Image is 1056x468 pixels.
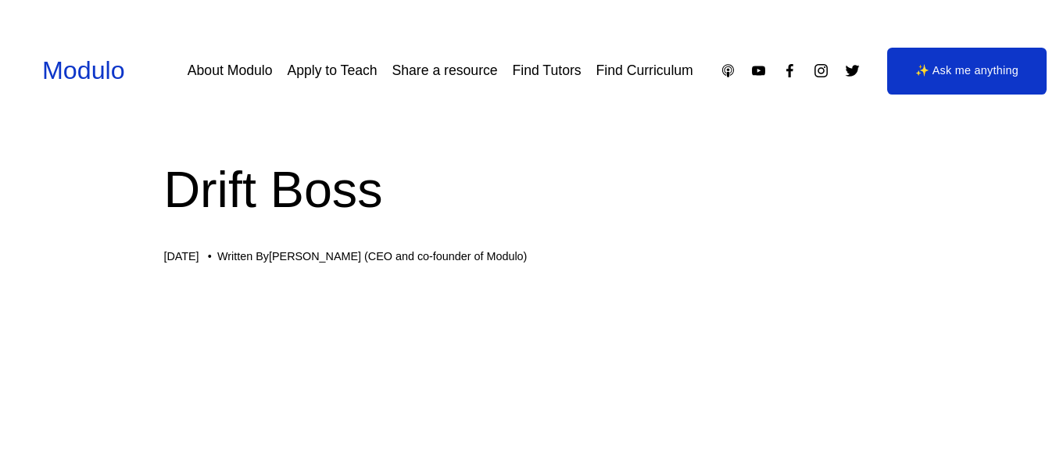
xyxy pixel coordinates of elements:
[287,57,377,84] a: Apply to Teach
[42,56,125,84] a: Modulo
[217,250,527,263] div: Written By
[269,250,527,263] a: [PERSON_NAME] (CEO and co-founder of Modulo)
[782,63,798,79] a: Facebook
[188,57,273,84] a: About Modulo
[392,57,498,84] a: Share a resource
[887,48,1047,95] a: ✨ Ask me anything
[844,63,861,79] a: Twitter
[163,250,199,263] span: [DATE]
[513,57,582,84] a: Find Tutors
[750,63,767,79] a: YouTube
[596,57,693,84] a: Find Curriculum
[720,63,736,79] a: Apple Podcasts
[163,155,892,225] h1: Drift Boss
[813,63,829,79] a: Instagram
